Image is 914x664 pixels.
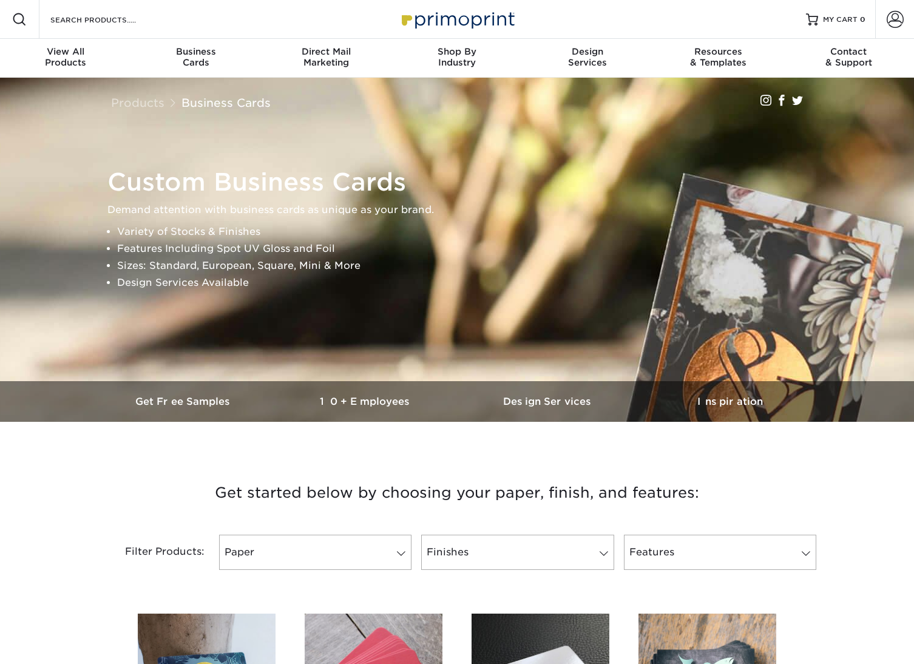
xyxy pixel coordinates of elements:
[391,39,522,78] a: Shop ByIndustry
[457,381,639,422] a: Design Services
[117,257,818,274] li: Sizes: Standard, European, Square, Mini & More
[784,46,914,57] span: Contact
[784,39,914,78] a: Contact& Support
[219,535,411,570] a: Paper
[261,39,391,78] a: Direct MailMarketing
[117,274,818,291] li: Design Services Available
[391,46,522,68] div: Industry
[181,96,271,109] a: Business Cards
[823,15,858,25] span: MY CART
[523,46,653,57] span: Design
[523,46,653,68] div: Services
[421,535,614,570] a: Finishes
[523,39,653,78] a: DesignServices
[107,202,818,219] p: Demand attention with business cards as unique as your brand.
[102,466,812,520] h3: Get started below by choosing your paper, finish, and features:
[653,46,784,68] div: & Templates
[93,535,214,570] div: Filter Products:
[107,168,818,197] h1: Custom Business Cards
[93,381,275,422] a: Get Free Samples
[639,381,821,422] a: Inspiration
[653,39,784,78] a: Resources& Templates
[49,12,168,27] input: SEARCH PRODUCTS.....
[275,381,457,422] a: 10+ Employees
[391,46,522,57] span: Shop By
[860,15,865,24] span: 0
[130,39,261,78] a: BusinessCards
[784,46,914,68] div: & Support
[111,96,164,109] a: Products
[130,46,261,68] div: Cards
[261,46,391,57] span: Direct Mail
[117,240,818,257] li: Features Including Spot UV Gloss and Foil
[275,396,457,407] h3: 10+ Employees
[396,6,518,32] img: Primoprint
[639,396,821,407] h3: Inspiration
[261,46,391,68] div: Marketing
[653,46,784,57] span: Resources
[130,46,261,57] span: Business
[93,396,275,407] h3: Get Free Samples
[624,535,816,570] a: Features
[457,396,639,407] h3: Design Services
[117,223,818,240] li: Variety of Stocks & Finishes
